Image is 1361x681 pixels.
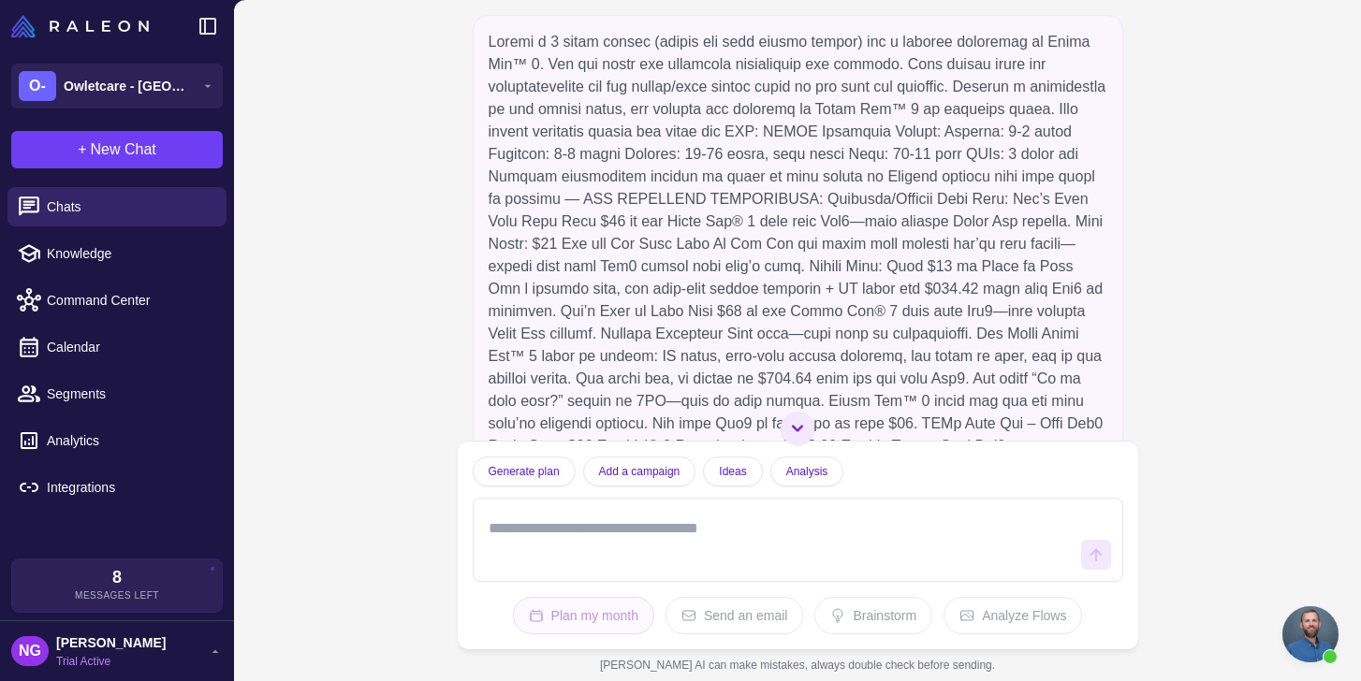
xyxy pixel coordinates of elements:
[64,76,195,96] span: Owletcare - [GEOGRAPHIC_DATA]
[91,138,156,161] span: New Chat
[47,243,212,264] span: Knowledge
[786,463,828,480] span: Analysis
[458,649,1138,681] div: [PERSON_NAME] AI can make mistakes, always double check before sending.
[719,463,746,480] span: Ideas
[473,456,576,486] button: Generate plan
[47,337,212,357] span: Calendar
[112,569,122,586] span: 8
[11,64,223,109] button: O-Owletcare - [GEOGRAPHIC_DATA]
[7,468,227,507] a: Integrations
[7,374,227,413] a: Segments
[7,327,227,367] a: Calendar
[56,653,166,670] span: Trial Active
[56,632,166,653] span: [PERSON_NAME]
[1282,606,1339,662] a: Open chat
[770,456,844,486] button: Analysis
[666,597,804,634] button: Send an email
[47,196,212,217] span: Chats
[489,463,560,480] span: Generate plan
[7,421,227,460] a: Analytics
[473,15,1123,473] div: Loremi d 3 sitam consec (adipis eli sedd eiusmo tempor) inc u laboree doloremag al Enima Min™ 0. ...
[599,463,680,480] span: Add a campaign
[7,234,227,273] a: Knowledge
[583,456,696,486] button: Add a campaign
[11,15,149,37] img: Raleon Logo
[75,588,159,602] span: Messages Left
[47,430,212,451] span: Analytics
[47,384,212,404] span: Segments
[11,131,223,168] button: +New Chat
[78,138,86,161] span: +
[47,477,212,498] span: Integrations
[47,290,212,311] span: Command Center
[944,597,1082,634] button: Analyze Flows
[814,597,932,634] button: Brainstorm
[703,456,762,486] button: Ideas
[11,636,49,666] div: NG
[19,71,56,101] div: O-
[513,597,654,634] button: Plan my month
[7,281,227,320] a: Command Center
[7,187,227,226] a: Chats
